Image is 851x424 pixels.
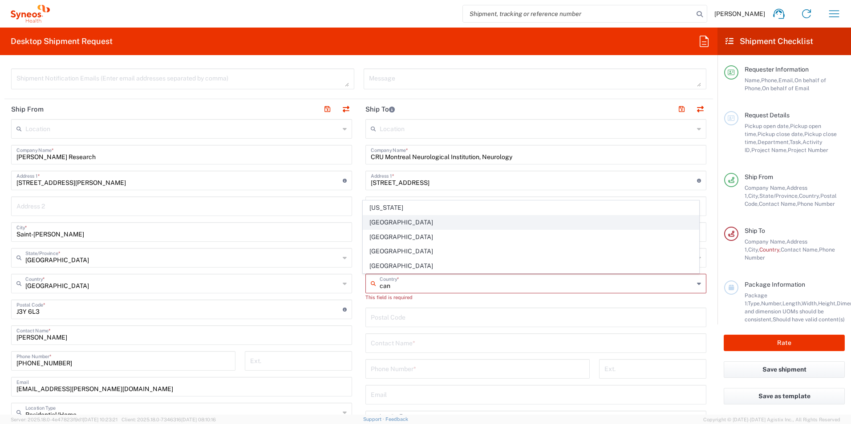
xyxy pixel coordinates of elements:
span: [PERSON_NAME] [714,10,765,18]
h2: Ship To [365,105,395,114]
span: Project Name, [751,147,788,153]
span: Ship To [745,227,765,234]
span: Country, [759,246,781,253]
span: City, [748,192,759,199]
h2: Shipment Checklist [725,36,813,47]
a: Feedback [385,416,408,422]
span: Client: 2025.18.0-7346316 [122,417,216,422]
div: This field is required [365,293,706,301]
span: Height, [818,300,837,307]
span: Number, [761,300,782,307]
span: Pickup close date, [758,131,804,137]
span: [GEOGRAPHIC_DATA] [363,244,699,258]
span: Package Information [745,281,805,288]
span: Copyright © [DATE]-[DATE] Agistix Inc., All Rights Reserved [703,416,840,424]
span: Should have valid content(s) [773,316,845,323]
span: Project Number [788,147,828,153]
span: Pickup open date, [745,123,790,129]
span: Length, [782,300,802,307]
button: Save as template [724,388,845,404]
span: [US_STATE] [363,201,699,215]
span: On behalf of Email [762,85,810,92]
span: Ship From [745,173,773,180]
button: Rate [724,335,845,351]
span: [DATE] 10:23:21 [83,417,118,422]
h2: Desktop Shipment Request [11,36,113,47]
span: [GEOGRAPHIC_DATA] [363,216,699,229]
span: Task, [790,139,802,145]
span: Phone, [761,77,778,84]
span: Width, [802,300,818,307]
span: Contact Name, [781,246,819,253]
span: Company Name, [745,184,786,191]
span: [DATE] 08:10:16 [181,417,216,422]
span: Contact Name, [759,200,797,207]
span: Requester Information [745,66,809,73]
span: City, [748,246,759,253]
span: [GEOGRAPHIC_DATA] [363,230,699,244]
span: Request Details [745,112,790,119]
span: State/Province, [759,192,799,199]
span: Type, [748,300,761,307]
span: Email, [778,77,794,84]
span: Name, [745,77,761,84]
a: Support [363,416,385,422]
span: Server: 2025.18.0-4e47823f9d1 [11,417,118,422]
input: Shipment, tracking or reference number [463,5,693,22]
span: Department, [758,139,790,145]
span: Country, [799,192,820,199]
h2: Ship From [11,105,44,114]
span: Package 1: [745,292,767,307]
span: [GEOGRAPHIC_DATA] [363,259,699,273]
button: Save shipment [724,361,845,378]
span: Company Name, [745,238,786,245]
span: Phone Number [797,200,835,207]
